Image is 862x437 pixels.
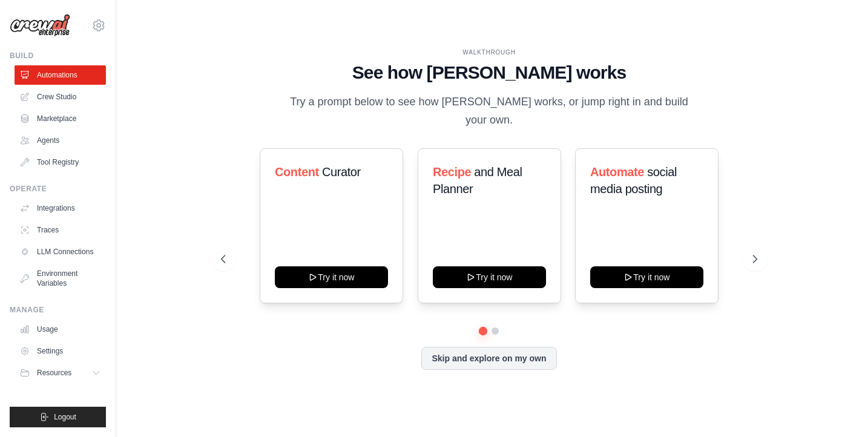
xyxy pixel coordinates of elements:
[433,165,522,195] span: and Meal Planner
[286,93,693,129] p: Try a prompt below to see how [PERSON_NAME] works, or jump right in and build your own.
[590,165,644,179] span: Automate
[15,199,106,218] a: Integrations
[15,153,106,172] a: Tool Registry
[15,320,106,339] a: Usage
[590,266,703,288] button: Try it now
[221,48,757,57] div: WALKTHROUGH
[37,368,71,378] span: Resources
[15,131,106,150] a: Agents
[15,242,106,261] a: LLM Connections
[433,165,471,179] span: Recipe
[15,87,106,107] a: Crew Studio
[590,165,677,195] span: social media posting
[275,266,388,288] button: Try it now
[10,51,106,61] div: Build
[10,407,106,427] button: Logout
[15,264,106,293] a: Environment Variables
[15,341,106,361] a: Settings
[433,266,546,288] button: Try it now
[421,347,556,370] button: Skip and explore on my own
[15,220,106,240] a: Traces
[322,165,361,179] span: Curator
[10,305,106,315] div: Manage
[275,165,319,179] span: Content
[54,412,76,422] span: Logout
[10,184,106,194] div: Operate
[221,62,757,84] h1: See how [PERSON_NAME] works
[15,109,106,128] a: Marketplace
[15,363,106,383] button: Resources
[15,65,106,85] a: Automations
[10,14,70,37] img: Logo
